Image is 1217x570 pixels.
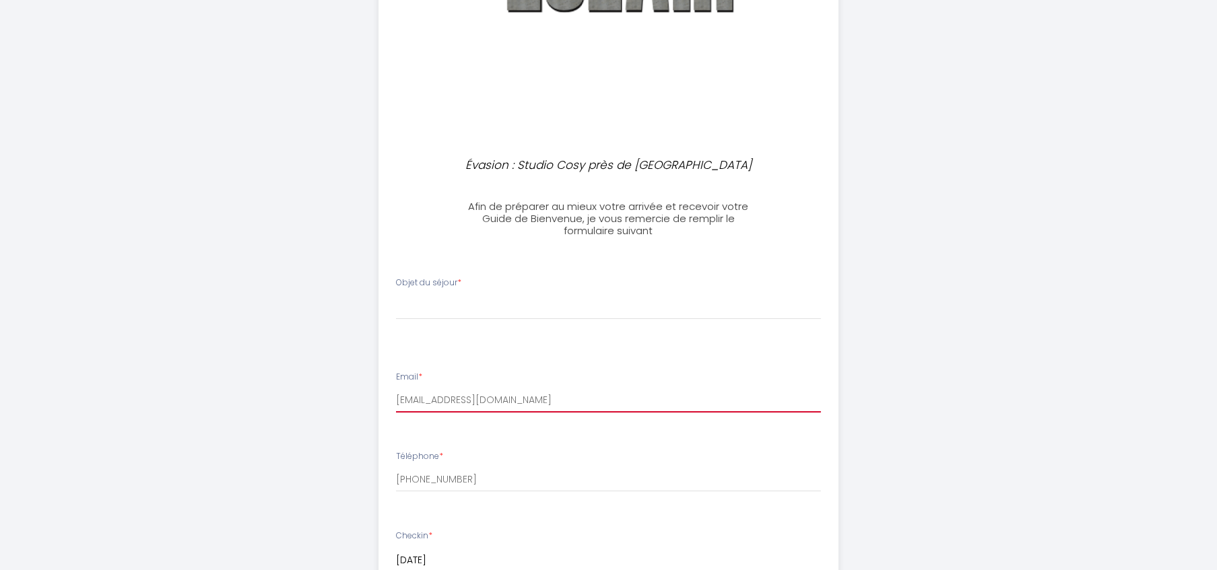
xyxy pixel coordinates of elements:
[396,371,422,384] label: Email
[396,450,443,463] label: Téléphone
[396,277,461,289] label: Objet du séjour
[465,156,753,174] p: Évasion : Studio Cosy près de [GEOGRAPHIC_DATA]
[396,530,432,542] label: Checkin
[459,201,758,237] h3: Afin de préparer au mieux votre arrivée et recevoir votre Guide de Bienvenue, je vous remercie de...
